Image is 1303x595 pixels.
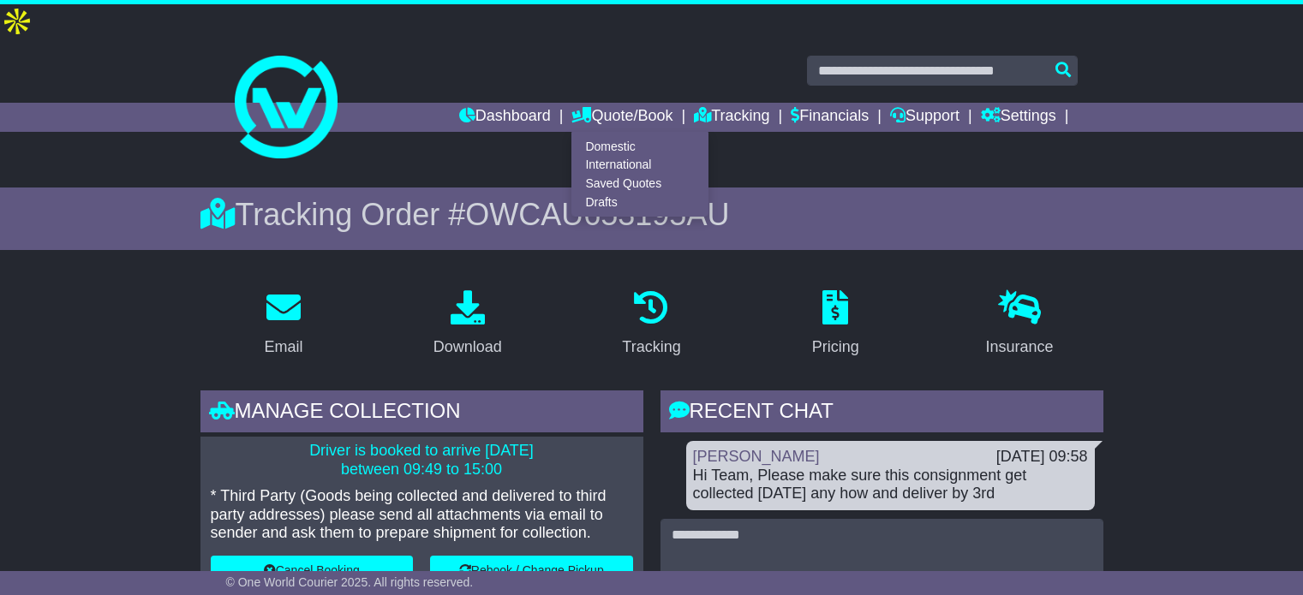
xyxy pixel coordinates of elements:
div: Pricing [812,336,859,359]
p: Driver is booked to arrive [DATE] between 09:49 to 15:00 [211,442,633,479]
div: Quote/Book [571,132,708,217]
button: Cancel Booking [211,556,414,586]
div: Hi Team, Please make sure this consignment get collected [DATE] any how and deliver by 3rd [693,467,1088,503]
a: Domestic [572,137,708,156]
a: Tracking [694,103,769,132]
div: [DATE] 09:58 [996,448,1088,467]
a: Saved Quotes [572,175,708,193]
div: Manage collection [200,390,643,437]
div: Download [433,336,502,359]
span: © One World Courier 2025. All rights reserved. [226,575,474,589]
a: [PERSON_NAME] [693,448,820,465]
div: Tracking Order # [200,196,1103,233]
div: Insurance [986,336,1054,359]
p: * Third Party (Goods being collected and delivered to third party addresses) please send all atta... [211,487,633,543]
a: Dashboard [459,103,551,132]
a: Insurance [975,284,1065,365]
a: Financials [791,103,869,132]
div: RECENT CHAT [660,390,1103,437]
a: Settings [981,103,1056,132]
a: Drafts [572,193,708,211]
a: Pricing [801,284,870,365]
div: Tracking [622,336,680,359]
a: International [572,156,708,175]
div: Email [264,336,302,359]
a: Quote/Book [571,103,672,132]
a: Support [890,103,959,132]
button: Rebook / Change Pickup [430,556,633,586]
a: Email [253,284,314,365]
span: OWCAU653195AU [465,197,729,232]
a: Tracking [611,284,691,365]
a: Download [422,284,513,365]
